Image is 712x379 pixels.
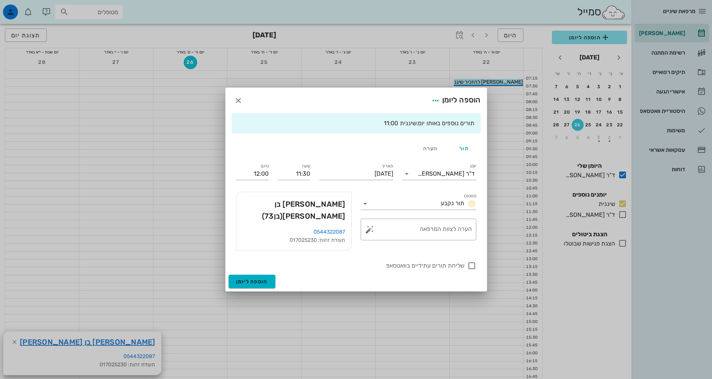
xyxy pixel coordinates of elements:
[464,193,476,199] label: סטטוס
[381,163,393,169] label: תאריך
[242,198,345,222] span: [PERSON_NAME] בן [PERSON_NAME]
[302,163,310,169] label: שעה
[236,262,464,269] label: שליחת תורים עתידיים בוואטסאפ
[265,212,274,221] span: 73
[242,236,345,244] div: תעודת זהות: 017025230
[314,229,345,235] a: 0544322087
[441,200,464,207] span: תור נקבע
[361,198,476,210] div: סטטוסתור נקבע
[413,139,447,157] div: הערה
[238,119,475,127] div: תורים נוספים באותו יום:
[402,168,476,180] div: יומןד"ר [PERSON_NAME]
[447,139,481,157] div: תור
[429,94,481,107] div: הוספה ליומן
[384,120,416,127] span: שיננית 11:00
[229,275,275,288] button: הוספה ליומן
[236,278,268,285] span: הוספה ליומן
[418,170,475,177] div: ד"ר [PERSON_NAME]
[261,163,269,169] label: סיום
[470,163,476,169] label: יומן
[262,212,283,221] span: (בן )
